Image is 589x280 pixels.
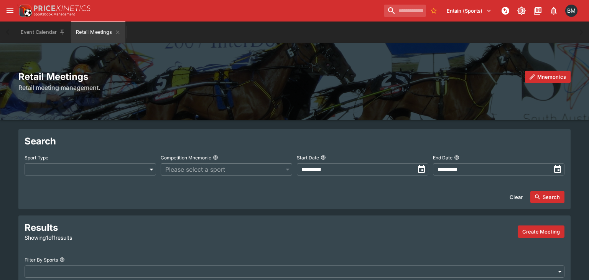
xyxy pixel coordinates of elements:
[16,22,70,43] button: Event Calendar
[547,4,561,18] button: Notifications
[518,225,564,238] button: Create a new meeting by adding events
[428,5,440,17] button: No Bookmarks
[384,5,426,17] input: search
[321,155,326,160] button: Start Date
[34,13,75,16] img: Sportsbook Management
[25,154,48,161] p: Sport Type
[297,154,319,161] p: Start Date
[525,71,571,83] button: Mnemonics
[34,5,90,11] img: PriceKinetics
[25,257,58,263] p: Filter By Sports
[454,155,459,160] button: End Date
[433,154,452,161] p: End Date
[515,4,528,18] button: Toggle light/dark mode
[563,2,580,19] button: Byron Monk
[213,155,218,160] button: Competition Mnemonic
[530,191,564,203] button: Search
[17,3,32,18] img: PriceKinetics Logo
[25,222,196,234] h2: Results
[551,162,564,176] button: toggle date time picker
[25,135,564,147] h2: Search
[415,162,428,176] button: toggle date time picker
[531,4,545,18] button: Documentation
[505,191,527,203] button: Clear
[565,5,577,17] div: Byron Monk
[442,5,496,17] button: Select Tenant
[59,257,65,262] button: Filter By Sports
[165,165,280,174] span: Please select a sport
[3,4,17,18] button: open drawer
[499,4,512,18] button: NOT Connected to PK
[71,22,125,43] button: Retail Meetings
[18,83,571,92] h6: Retail meeting management.
[161,154,211,161] p: Competition Mnemonic
[25,234,196,242] p: Showing 1 of 1 results
[18,71,571,83] h2: Retail Meetings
